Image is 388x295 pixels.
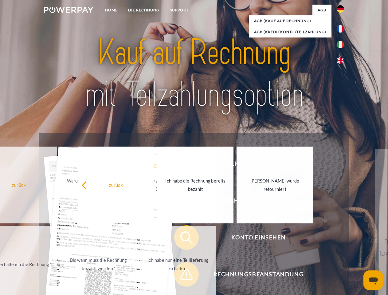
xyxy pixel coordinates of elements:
[337,57,344,64] img: en
[183,262,334,287] span: Rechnungsbeanstandung
[161,177,230,193] div: Ich habe die Rechnung bereits bezahlt
[240,177,309,193] div: [PERSON_NAME] wurde retourniert
[64,256,133,273] div: Bis wann muss die Rechnung bezahlt werden?
[174,225,334,250] button: Konto einsehen
[81,181,151,189] div: zurück
[44,7,93,13] img: logo-powerpay-white.svg
[183,225,334,250] span: Konto einsehen
[337,5,344,13] img: de
[249,26,331,37] a: AGB (Kreditkonto/Teilzahlung)
[100,5,123,16] a: Home
[64,177,133,193] div: Warum habe ich eine Rechnung erhalten?
[312,5,331,16] a: agb
[123,5,165,16] a: DIE RECHNUNG
[363,270,383,290] iframe: Schaltfläche zum Öffnen des Messaging-Fensters
[337,41,344,48] img: it
[165,5,194,16] a: SUPPORT
[59,29,329,118] img: title-powerpay_de.svg
[143,256,213,273] div: Ich habe nur eine Teillieferung erhalten
[174,262,334,287] button: Rechnungsbeanstandung
[337,25,344,33] img: fr
[249,15,331,26] a: AGB (Kauf auf Rechnung)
